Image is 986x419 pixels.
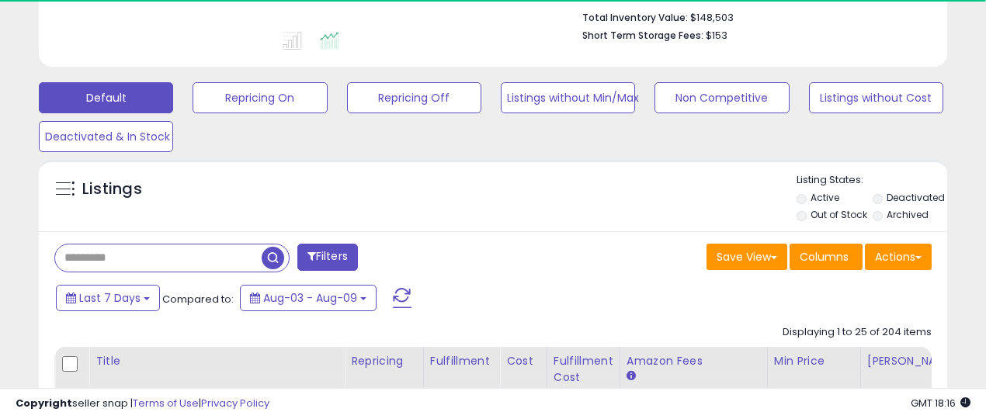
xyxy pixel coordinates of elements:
[133,396,199,410] a: Terms of Use
[347,82,481,113] button: Repricing Off
[240,285,377,311] button: Aug-03 - Aug-09
[582,11,688,24] b: Total Inventory Value:
[654,82,789,113] button: Non Competitive
[797,173,947,188] p: Listing States:
[39,121,173,152] button: Deactivated & In Stock
[887,191,945,204] label: Deactivated
[783,325,932,340] div: Displaying 1 to 25 of 204 items
[706,28,727,43] span: $153
[790,244,863,270] button: Columns
[707,244,787,270] button: Save View
[774,353,854,369] div: Min Price
[809,82,943,113] button: Listings without Cost
[16,396,72,410] strong: Copyright
[201,396,269,410] a: Privacy Policy
[430,353,493,369] div: Fulfillment
[263,290,357,306] span: Aug-03 - Aug-09
[627,353,761,369] div: Amazon Fees
[351,353,417,369] div: Repricing
[800,249,849,265] span: Columns
[867,353,960,369] div: [PERSON_NAME]
[501,82,635,113] button: Listings without Min/Max
[554,353,613,386] div: Fulfillment Cost
[627,369,636,383] small: Amazon Fees.
[911,396,970,410] span: 2025-08-17 18:16 GMT
[811,208,867,221] label: Out of Stock
[865,244,932,270] button: Actions
[887,208,929,221] label: Archived
[95,353,338,369] div: Title
[811,191,839,204] label: Active
[56,285,160,311] button: Last 7 Days
[506,353,540,369] div: Cost
[582,7,920,26] li: $148,503
[82,178,142,200] h5: Listings
[79,290,141,306] span: Last 7 Days
[162,292,234,306] span: Compared to:
[16,396,269,411] div: seller snap | |
[193,82,327,113] button: Repricing On
[582,29,703,42] b: Short Term Storage Fees:
[297,244,358,271] button: Filters
[39,82,173,113] button: Default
